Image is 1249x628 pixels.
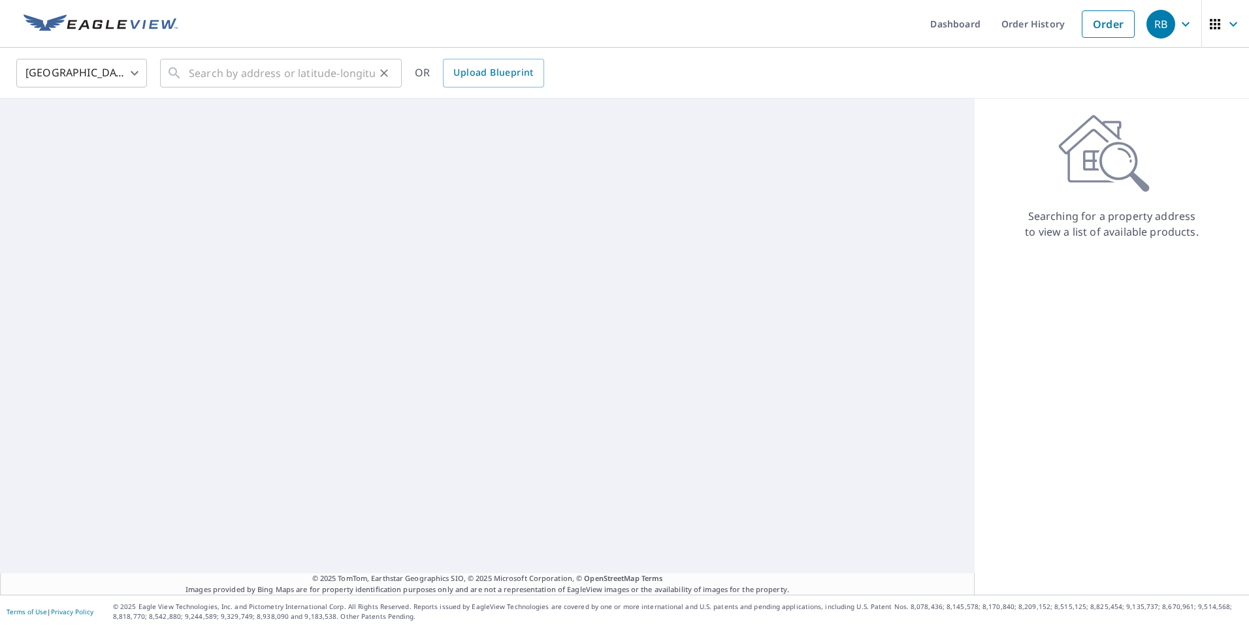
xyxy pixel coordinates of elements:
[312,573,663,584] span: © 2025 TomTom, Earthstar Geographics SIO, © 2025 Microsoft Corporation, ©
[443,59,543,87] a: Upload Blueprint
[641,573,663,583] a: Terms
[1082,10,1135,38] a: Order
[375,64,393,82] button: Clear
[51,607,93,616] a: Privacy Policy
[24,14,178,34] img: EV Logo
[16,55,147,91] div: [GEOGRAPHIC_DATA]
[113,602,1242,621] p: © 2025 Eagle View Technologies, Inc. and Pictometry International Corp. All Rights Reserved. Repo...
[1024,208,1199,240] p: Searching for a property address to view a list of available products.
[7,607,47,616] a: Terms of Use
[453,65,533,81] span: Upload Blueprint
[584,573,639,583] a: OpenStreetMap
[415,59,544,87] div: OR
[7,608,93,616] p: |
[1146,10,1175,39] div: RB
[189,55,375,91] input: Search by address or latitude-longitude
